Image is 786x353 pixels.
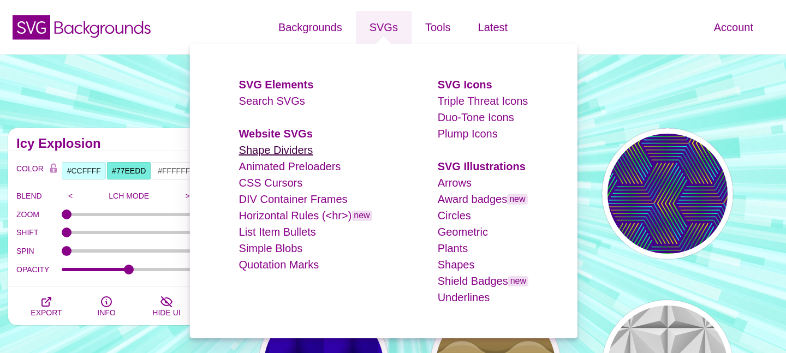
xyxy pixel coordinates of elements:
a: SVG Illustrations [438,160,526,172]
a: Shield Badgesnew [438,275,528,287]
a: Website SVGs [239,128,313,140]
span: new [352,211,372,221]
label: SPIN [16,244,62,258]
button: hexagram line 3d pattern [602,128,733,259]
button: HIDE UI [136,287,196,325]
label: BLEND [16,189,62,203]
button: Color Lock [45,161,62,177]
span: HIDE UI [152,308,180,317]
a: Arrows [438,177,472,189]
a: Simple Blobs [239,242,303,254]
a: CSS Cursors [239,177,303,189]
button: INFO [76,287,136,325]
a: Circles [438,210,471,222]
input: < [62,188,80,204]
a: Backgrounds [265,11,356,44]
input: > [178,188,196,204]
a: DIV Container Frames [239,193,348,205]
a: Duo-Tone Icons [438,111,514,123]
span: EXPORT [31,308,62,317]
a: Underlines [438,291,490,303]
button: EXPORT [16,287,76,325]
label: OPACITY [16,262,62,277]
label: SHIFT [16,225,62,240]
span: new [507,194,527,205]
label: ZOOM [16,207,62,222]
a: Plants [438,242,468,254]
a: SVG Elements [239,79,314,91]
a: Quotation Marks [239,259,319,271]
a: Animated Preloaders [239,160,341,172]
a: Shape Dividers [239,144,313,156]
a: Shapes [438,259,475,271]
a: Horizontal Rules (<hr>)new [239,210,372,222]
span: INFO [97,308,115,317]
a: Latest [465,11,521,44]
a: Search SVGs [239,95,305,107]
a: Plump Icons [438,128,498,140]
a: List Item Bullets [239,226,316,238]
h2: Icy Explosion [16,139,196,148]
span: new [508,276,528,286]
a: Award badgesnew [438,193,528,205]
label: COLOR [16,161,45,180]
a: Account [700,11,767,44]
p: LCH MODE [80,192,179,200]
a: Geometric [438,226,488,238]
a: Tools [412,11,465,44]
a: Triple Threat Icons [438,95,528,107]
a: SVGs [356,11,412,44]
a: SVG Icons [438,79,492,91]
